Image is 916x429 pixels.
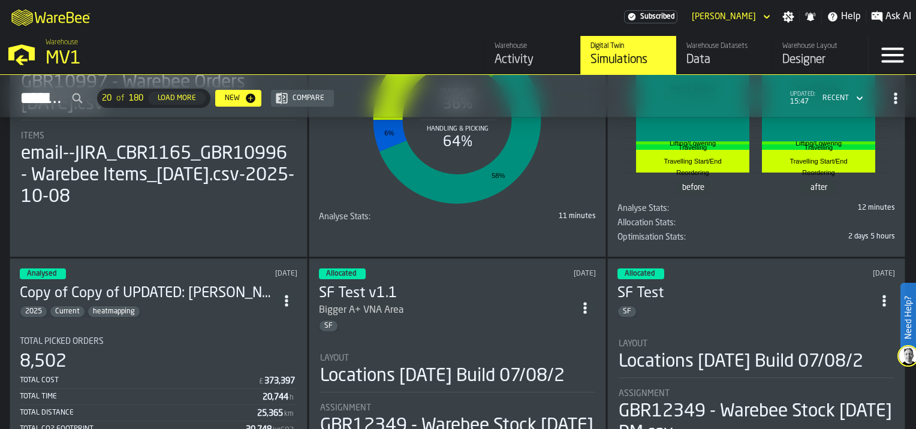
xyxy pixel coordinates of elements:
[624,10,677,23] div: Menu Subscription
[21,131,296,208] div: stat-Items
[790,98,815,106] span: 15:47
[778,11,799,23] label: button-toggle-Settings
[495,42,571,50] div: Warehouse
[617,232,754,242] div: Title
[20,337,104,346] span: Total Picked Orders
[617,204,895,218] div: stat-Analyse Stats:
[902,284,915,351] label: Need Help?
[619,351,863,373] div: Locations [DATE] Build 07/08/2
[810,183,828,192] text: after
[885,10,911,24] span: Ask AI
[129,93,143,103] span: 180
[320,365,565,387] div: Locations [DATE] Build 07/08/2
[319,212,455,222] div: Title
[263,392,288,402] div: Stat Value
[625,270,655,277] span: Allocated
[618,307,636,316] span: SF
[264,376,295,386] div: Stat Value
[759,204,895,212] div: 12 minutes
[617,204,754,213] div: Title
[781,270,895,278] div: Updated: 02/10/2025, 17:15:28 Created: 02/10/2025, 14:35:16
[617,284,873,303] h3: SF Test
[686,42,763,50] div: Warehouse Datasets
[20,376,258,385] div: Total Cost
[869,36,916,74] label: button-toggle-Menu
[27,270,56,277] span: Analysed
[20,337,297,346] div: Title
[590,42,667,50] div: Digital Twin
[20,307,47,316] span: 2025
[320,322,338,330] span: SF
[617,232,686,242] span: Optimisation Stats:
[619,339,894,349] div: Title
[624,10,677,23] a: link-to-/wh/i/3ccf57d1-1e0c-4a81-a3bb-c2011c5f0d50/settings/billing
[320,354,349,363] span: Layout
[319,268,366,279] div: status-3 2
[484,36,580,74] a: link-to-/wh/i/3ccf57d1-1e0c-4a81-a3bb-c2011c5f0d50/feed/
[284,410,294,418] span: km
[580,36,676,74] a: link-to-/wh/i/3ccf57d1-1e0c-4a81-a3bb-c2011c5f0d50/simulations
[320,403,595,413] div: Title
[617,232,895,247] span: 9,153,100
[800,11,821,23] label: button-toggle-Notifications
[676,36,772,74] a: link-to-/wh/i/3ccf57d1-1e0c-4a81-a3bb-c2011c5f0d50/data
[686,52,763,68] div: Data
[20,268,66,279] div: status-3 2
[21,143,296,208] div: email--JIRA_CBR1165_GBR10996 - Warebee Items_[DATE].csv-2025-10-08
[290,394,294,402] span: h
[682,183,704,192] text: before
[822,10,866,24] label: button-toggle-Help
[617,218,754,228] div: Title
[617,232,895,247] div: stat-Optimisation Stats:
[692,12,756,22] div: DropdownMenuValue-Zaneta Kurek
[617,268,664,279] div: status-3 2
[319,212,370,222] span: Analyse Stats:
[617,204,669,213] span: Analyse Stats:
[20,351,67,373] div: 8,502
[687,10,773,24] div: DropdownMenuValue-Zaneta Kurek
[21,131,296,141] div: Title
[183,270,297,278] div: Updated: 03/10/2025, 16:21:31 Created: 03/10/2025, 16:18:55
[772,36,868,74] a: link-to-/wh/i/3ccf57d1-1e0c-4a81-a3bb-c2011c5f0d50/designer
[257,409,283,418] div: Stat Value
[148,92,206,105] button: button-Load More
[220,94,245,102] div: New
[619,339,894,378] div: stat-Layout
[866,10,916,24] label: button-toggle-Ask AI
[46,38,78,47] span: Warehouse
[21,131,44,141] span: Items
[320,354,595,363] div: Title
[319,303,575,318] div: Bigger A+ VNA Area
[215,90,261,107] button: button-New
[818,91,866,105] div: DropdownMenuValue-4
[20,409,257,417] div: Total Distance
[759,232,895,241] div: 2 days 5 hours
[617,218,895,232] div: stat-Allocation Stats:
[482,270,596,278] div: Updated: 02/10/2025, 17:15:29 Created: 02/10/2025, 15:14:09
[46,48,369,70] div: MV1
[153,94,201,102] div: Load More
[460,212,596,220] div: 11 minutes
[20,284,276,303] div: Copy of Copy of UPDATED: Aaron & Julia for comparison to G&A 12th Sept
[782,42,858,50] div: Warehouse Layout
[102,93,112,103] span: 20
[20,392,263,401] div: Total Time
[271,90,334,107] button: button-Compare
[619,389,670,398] span: Assignment
[790,91,815,98] span: updated:
[116,93,124,103] span: of
[20,284,276,303] h3: Copy of Copy of UPDATED: [PERSON_NAME] & [PERSON_NAME] for comparison to G&A [DATE]
[326,270,356,277] span: Allocated
[590,52,667,68] div: Simulations
[319,284,575,303] h3: SF Test v1.1
[495,52,571,68] div: Activity
[619,389,894,398] div: Title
